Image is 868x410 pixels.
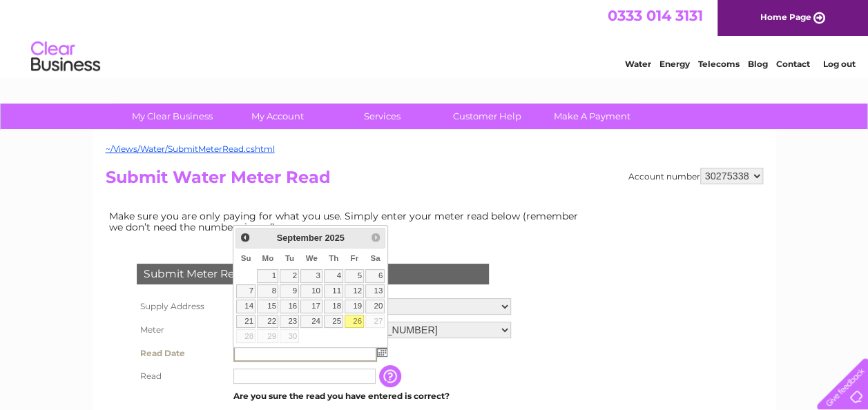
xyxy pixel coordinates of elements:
a: 8 [257,284,278,298]
a: 2 [280,269,299,283]
a: 19 [345,300,364,313]
span: Tuesday [285,254,294,262]
a: 5 [345,269,364,283]
div: Submit Meter Read [137,264,489,284]
img: logo.png [30,36,101,78]
a: Services [325,104,439,129]
a: 15 [257,300,278,313]
a: 23 [280,315,299,329]
a: 24 [300,315,322,329]
a: Prev [238,230,253,246]
input: Information [379,365,404,387]
a: Customer Help [430,104,544,129]
a: 18 [324,300,343,313]
a: Water [625,59,651,69]
a: 14 [236,300,255,313]
span: 2025 [325,233,344,243]
a: 22 [257,315,278,329]
a: Make A Payment [535,104,649,129]
span: Wednesday [306,254,318,262]
a: 16 [280,300,299,313]
th: Read Date [133,342,230,365]
a: Log out [822,59,855,69]
a: 26 [345,315,364,329]
a: Energy [659,59,690,69]
a: Telecoms [698,59,740,69]
span: Thursday [329,254,338,262]
div: Account number [628,168,763,184]
a: Blog [748,59,768,69]
a: 12 [345,284,364,298]
span: Sunday [241,254,251,262]
a: 6 [365,269,385,283]
a: Contact [776,59,810,69]
h2: Submit Water Meter Read [106,168,763,194]
th: Read [133,365,230,387]
a: ~/Views/Water/SubmitMeterRead.cshtml [106,144,275,154]
th: Meter [133,318,230,342]
a: 4 [324,269,343,283]
a: 25 [324,315,343,329]
a: 9 [280,284,299,298]
a: 1 [257,269,278,283]
a: 21 [236,315,255,329]
a: My Account [220,104,334,129]
td: Make sure you are only paying for what you use. Simply enter your meter read below (remember we d... [106,207,589,236]
a: 20 [365,300,385,313]
span: Monday [262,254,273,262]
a: 11 [324,284,343,298]
div: Clear Business is a trading name of Verastar Limited (registered in [GEOGRAPHIC_DATA] No. 3667643... [108,8,761,67]
a: 17 [300,300,322,313]
a: My Clear Business [115,104,229,129]
a: 3 [300,269,322,283]
a: 7 [236,284,255,298]
td: Are you sure the read you have entered is correct? [230,387,514,405]
a: 10 [300,284,322,298]
span: Friday [350,254,358,262]
th: Supply Address [133,295,230,318]
span: Prev [240,232,251,243]
span: Saturday [370,254,380,262]
a: 0333 014 3131 [608,7,703,24]
span: September [277,233,322,243]
a: 13 [365,284,385,298]
img: ... [377,346,387,357]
